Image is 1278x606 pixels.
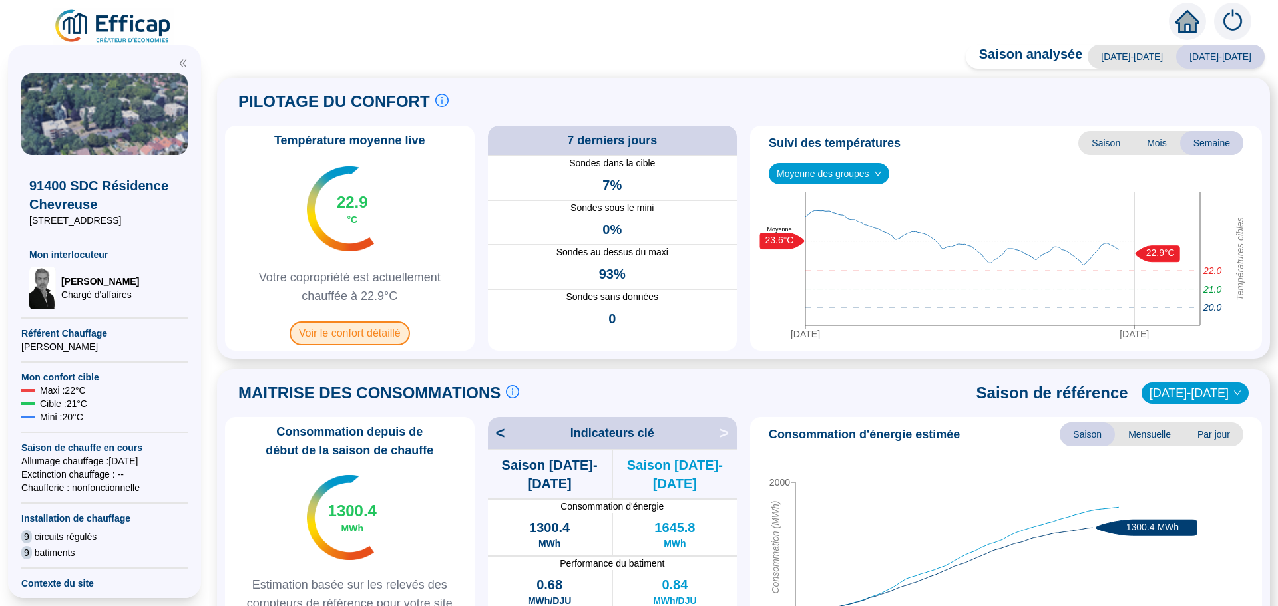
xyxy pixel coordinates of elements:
[435,94,449,107] span: info-circle
[1146,248,1175,259] text: 22.9°C
[567,131,657,150] span: 7 derniers jours
[538,537,560,550] span: MWh
[1184,422,1243,446] span: Par jour
[21,512,188,525] span: Installation de chauffage
[29,248,180,261] span: Mon interlocuteur
[1203,284,1221,295] tspan: 21.0
[21,481,188,494] span: Chaufferie : non fonctionnelle
[35,546,75,559] span: batiments
[488,422,505,444] span: <
[341,522,363,535] span: MWh
[769,425,960,444] span: Consommation d'énergie estimée
[290,321,410,345] span: Voir le confort détaillé
[21,340,188,353] span: [PERSON_NAME]
[664,537,686,550] span: MWh
[488,557,738,570] span: Performance du batiment
[769,477,790,488] tspan: 2000
[488,156,738,170] span: Sondes dans la cible
[238,91,430,112] span: PILOTAGE DU CONFORT
[21,327,188,340] span: Référent Chauffage
[307,166,374,251] img: indicateur températures
[1176,45,1265,69] span: [DATE]-[DATE]
[1233,389,1241,397] span: down
[40,397,87,410] span: Cible : 21 °C
[21,454,188,468] span: Allumage chauffage : [DATE]
[1126,522,1179,532] text: 1300.4 MWh
[238,382,501,404] span: MAITRISE DES CONSOMMATIONS
[347,213,357,226] span: °C
[307,475,374,560] img: indicateur températures
[599,265,626,283] span: 93%
[29,176,180,214] span: 91400 SDC Résidence Chevreuse
[1150,383,1241,403] span: 2022-2023
[777,164,881,184] span: Moyenne des groupes
[1134,131,1180,155] span: Mois
[266,131,433,150] span: Température moyenne live
[21,441,188,454] span: Saison de chauffe en cours
[1120,329,1149,339] tspan: [DATE]
[230,268,469,305] span: Votre copropriété est actuellement chauffée à 22.9°C
[874,170,882,178] span: down
[488,245,738,259] span: Sondes au dessus du maxi
[602,176,622,194] span: 7%
[529,518,570,537] span: 1300.4
[1214,3,1251,40] img: alerts
[1088,45,1176,69] span: [DATE]-[DATE]
[1060,422,1115,446] span: Saison
[61,288,139,301] span: Chargé d'affaires
[53,8,174,45] img: efficap energie logo
[602,220,622,239] span: 0%
[720,422,737,444] span: >
[178,59,188,68] span: double-left
[29,214,180,227] span: [STREET_ADDRESS]
[608,309,616,328] span: 0
[230,422,469,460] span: Consommation depuis de début de la saison de chauffe
[61,275,139,288] span: [PERSON_NAME]
[654,518,695,537] span: 1645.8
[328,500,377,522] span: 1300.4
[21,468,188,481] span: Exctinction chauffage : --
[662,575,688,594] span: 0.84
[770,501,781,594] tspan: Consommation (MWh)
[1203,266,1221,277] tspan: 22.0
[613,456,737,493] span: Saison [DATE]-[DATE]
[40,410,83,424] span: Mini : 20 °C
[506,385,519,398] span: info-circle
[21,577,188,590] span: Contexte du site
[40,384,86,397] span: Maxi : 22 °C
[488,290,738,304] span: Sondes sans données
[21,530,32,543] span: 9
[791,329,820,339] tspan: [DATE]
[29,267,56,309] img: Chargé d'affaires
[337,192,368,213] span: 22.9
[488,456,612,493] span: Saison [DATE]-[DATE]
[1235,218,1245,301] tspan: Températures cibles
[1180,131,1243,155] span: Semaine
[769,134,901,152] span: Suivi des températures
[1175,9,1199,33] span: home
[35,530,97,543] span: circuits régulés
[1203,302,1221,313] tspan: 20.0
[570,424,654,442] span: Indicateurs clé
[976,382,1128,404] span: Saison de référence
[536,575,562,594] span: 0.68
[767,226,791,233] text: Moyenne
[765,235,794,246] text: 23.6°C
[488,201,738,215] span: Sondes sous le mini
[1078,131,1134,155] span: Saison
[1115,422,1184,446] span: Mensuelle
[21,546,32,559] span: 9
[966,45,1083,69] span: Saison analysée
[488,500,738,513] span: Consommation d'énergie
[21,371,188,384] span: Mon confort cible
